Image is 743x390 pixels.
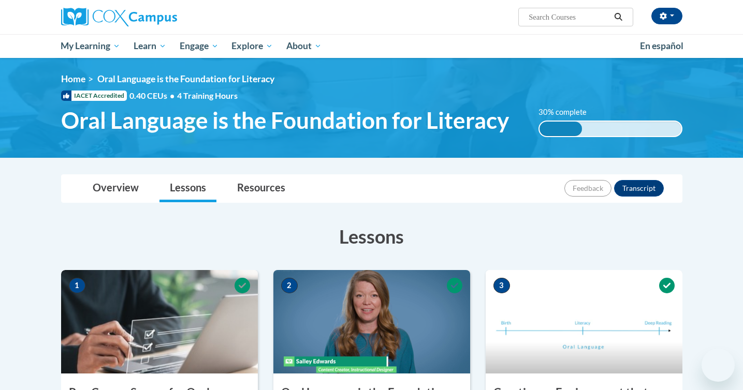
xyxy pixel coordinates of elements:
[564,180,611,197] button: Feedback
[273,270,470,373] img: Course Image
[61,270,258,373] img: Course Image
[61,8,177,26] img: Cox Campus
[61,40,120,52] span: My Learning
[702,349,735,382] iframe: Button to launch messaging window
[177,91,238,100] span: 4 Training Hours
[134,40,166,52] span: Learn
[54,34,127,58] a: My Learning
[61,91,127,101] span: IACET Accredited
[61,223,682,249] h3: Lessons
[61,107,509,134] span: Oral Language is the Foundation for Literacy
[281,278,298,293] span: 2
[82,175,149,202] a: Overview
[61,73,85,84] a: Home
[280,34,328,58] a: About
[486,270,682,373] img: Course Image
[159,175,216,202] a: Lessons
[640,40,683,51] span: En español
[540,122,582,136] div: 30% complete
[614,180,664,197] button: Transcript
[69,278,85,293] span: 1
[227,175,296,202] a: Resources
[180,40,218,52] span: Engage
[46,34,698,58] div: Main menu
[97,73,274,84] span: Oral Language is the Foundation for Literacy
[61,8,258,26] a: Cox Campus
[286,40,322,52] span: About
[538,107,598,118] label: 30% complete
[231,40,273,52] span: Explore
[528,11,610,23] input: Search Courses
[633,35,690,57] a: En español
[127,34,173,58] a: Learn
[651,8,682,24] button: Account Settings
[610,11,626,23] button: Search
[129,90,177,101] span: 0.40 CEUs
[225,34,280,58] a: Explore
[493,278,510,293] span: 3
[173,34,225,58] a: Engage
[170,91,174,100] span: •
